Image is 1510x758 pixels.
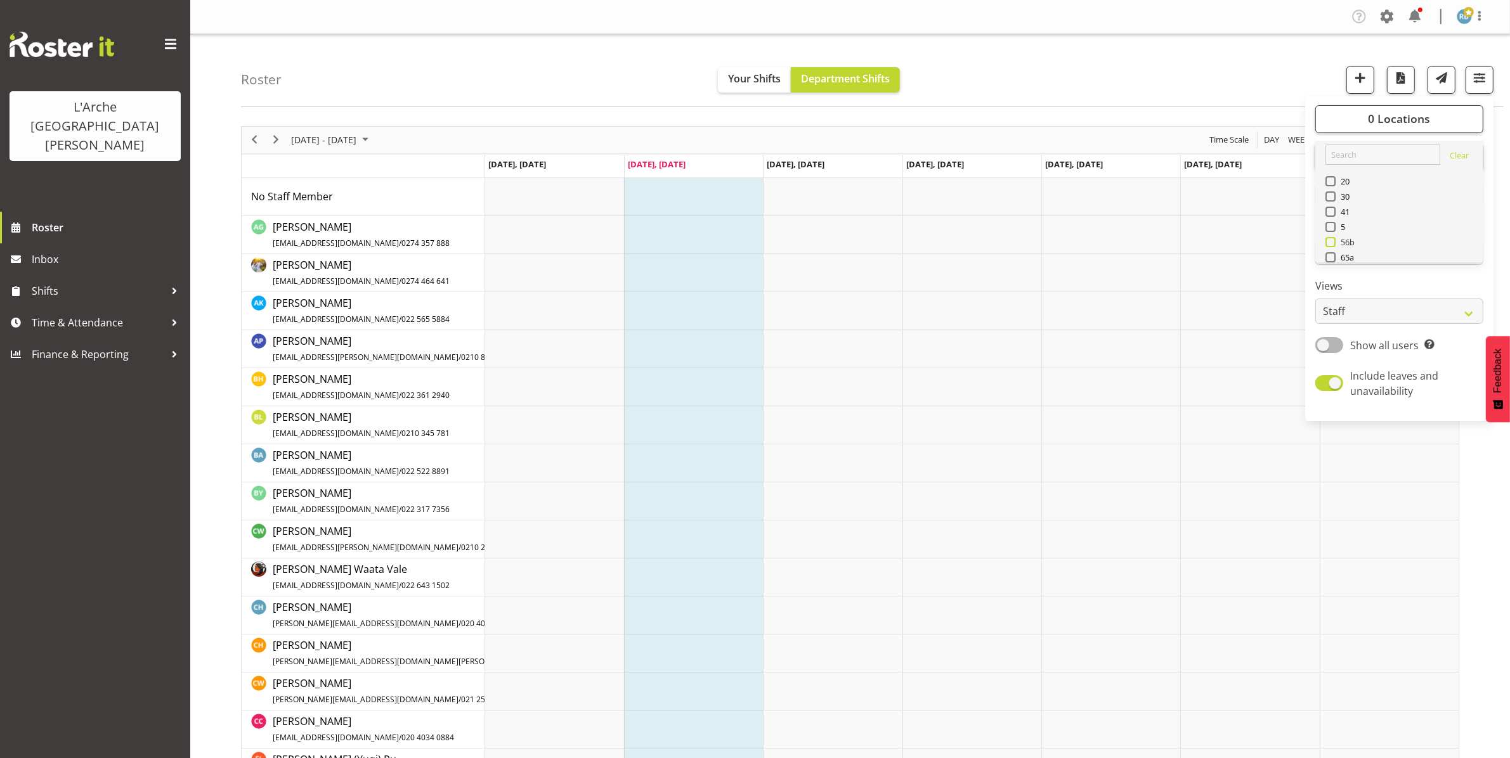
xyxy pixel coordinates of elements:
[1368,111,1430,126] span: 0 Locations
[728,72,781,86] span: Your Shifts
[1450,150,1469,165] a: Clear
[1428,66,1455,94] button: Send a list of all shifts for the selected filtered period to all rostered employees.
[32,345,165,364] span: Finance & Reporting
[791,67,900,93] button: Department Shifts
[1315,105,1483,133] button: 0 Locations
[241,72,282,87] h4: Roster
[801,72,890,86] span: Department Shifts
[32,218,184,237] span: Roster
[32,281,165,300] span: Shifts
[1492,349,1504,393] span: Feedback
[32,313,165,332] span: Time & Attendance
[718,67,791,93] button: Your Shifts
[1457,9,1472,24] img: robin-buch3407.jpg
[32,250,184,269] span: Inbox
[1486,336,1510,422] button: Feedback - Show survey
[10,32,114,57] img: Rosterit website logo
[1387,66,1415,94] button: Download a PDF of the roster according to the set date range.
[1346,66,1374,94] button: Add a new shift
[1466,66,1494,94] button: Filter Shifts
[22,98,168,155] div: L'Arche [GEOGRAPHIC_DATA][PERSON_NAME]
